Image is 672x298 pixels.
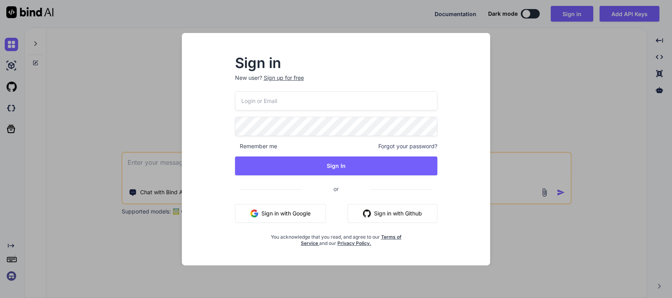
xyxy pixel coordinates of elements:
button: Sign in with Github [348,204,437,223]
a: Terms of Service [301,234,402,246]
img: github [363,210,371,217]
input: Login or Email [235,91,437,110]
img: google [250,210,258,217]
span: or [302,179,370,199]
button: Sign In [235,156,437,175]
p: New user? [235,74,437,91]
h2: Sign in [235,57,437,69]
div: Sign up for free [264,74,304,82]
a: Privacy Policy. [337,240,371,246]
span: Forgot your password? [378,142,437,150]
button: Sign in with Google [235,204,326,223]
div: You acknowledge that you read, and agree to our and our [268,229,404,246]
span: Remember me [235,142,277,150]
